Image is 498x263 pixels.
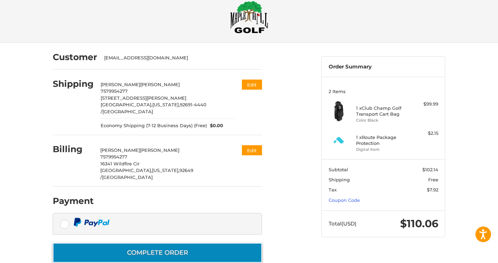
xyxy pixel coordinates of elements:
[100,154,127,159] span: 7579954277
[207,122,223,129] span: $0.00
[428,177,438,182] span: Free
[427,187,438,192] span: $7.92
[101,122,207,129] span: Economy Shipping (7-12 Business Days) (Free)
[101,102,206,114] span: 92691-4440 /
[101,88,128,94] span: 7579954277
[53,144,93,155] h2: Billing
[329,197,360,203] a: Coupon Code
[100,147,140,153] span: [PERSON_NAME]
[101,82,140,87] span: [PERSON_NAME]
[329,64,438,70] h3: Order Summary
[400,217,438,230] span: $110.06
[53,79,94,89] h2: Shipping
[356,105,409,117] h4: 1 x Club Champ Golf Transport Cart Bag
[102,109,153,114] span: [GEOGRAPHIC_DATA]
[101,102,152,107] span: [GEOGRAPHIC_DATA],
[329,220,356,227] span: Total (USD)
[152,167,179,173] span: [US_STATE],
[140,82,180,87] span: [PERSON_NAME]
[53,243,262,263] button: Complete order
[411,130,438,137] div: $2.15
[104,55,255,61] div: [EMAIL_ADDRESS][DOMAIN_NAME]
[101,95,186,101] span: [STREET_ADDRESS][PERSON_NAME]
[329,187,337,192] span: Tax
[152,102,180,107] span: [US_STATE],
[242,80,262,90] button: Edit
[102,174,153,180] span: [GEOGRAPHIC_DATA]
[242,145,262,155] button: Edit
[356,117,409,123] li: Color Black
[422,167,438,172] span: $102.14
[411,101,438,108] div: $99.99
[329,177,350,182] span: Shipping
[356,134,409,146] h4: 1 x Route Package Protection
[100,167,193,180] span: 92649 /
[74,218,110,227] img: PayPal icon
[329,167,348,172] span: Subtotal
[140,147,179,153] span: [PERSON_NAME]
[230,1,268,33] img: Maple Hill Golf
[53,196,94,206] h2: Payment
[356,147,409,153] li: Digital Item
[100,167,152,173] span: [GEOGRAPHIC_DATA],
[53,52,97,63] h2: Customer
[329,89,438,94] h3: 2 Items
[100,161,140,166] span: 16341 Wildfire Cir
